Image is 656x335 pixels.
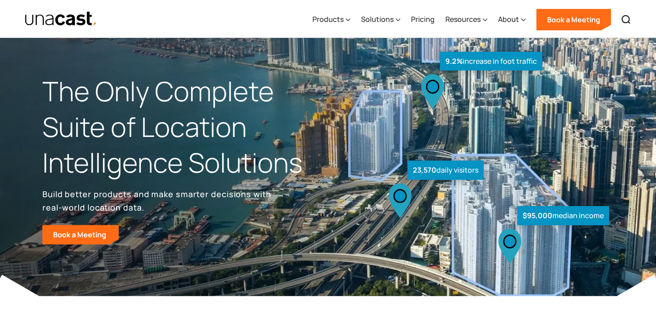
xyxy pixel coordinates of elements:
[445,56,463,66] strong: 9.2%
[312,14,344,25] div: Products
[413,165,436,175] strong: 23,570
[445,14,481,25] div: Resources
[42,187,274,214] p: Build better products and make smarter decisions with real-world location data.
[361,1,400,38] div: Solutions
[312,1,350,38] div: Products
[536,9,611,30] a: Book a Meeting
[440,52,542,71] div: increase in foot traffic
[621,14,631,25] img: Search icon
[523,211,552,220] strong: $95,000
[498,14,519,25] div: About
[42,225,119,244] a: Book a Meeting
[498,1,526,38] div: About
[25,11,97,27] a: home
[407,161,484,180] div: daily visitors
[361,14,394,25] div: Solutions
[517,206,609,225] div: median income
[411,1,435,38] a: Pricing
[42,74,328,180] h1: The Only Complete Suite of Location Intelligence Solutions
[445,1,487,38] div: Resources
[25,11,97,27] img: Unacast text logo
